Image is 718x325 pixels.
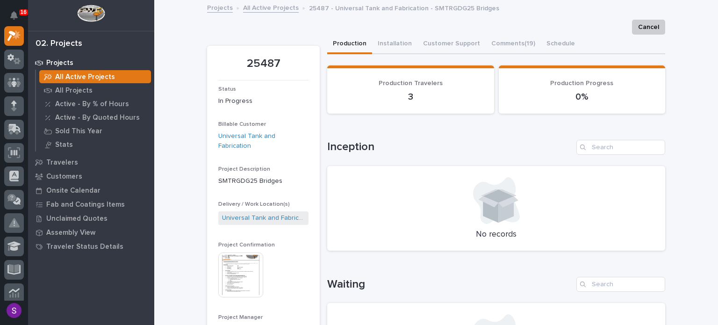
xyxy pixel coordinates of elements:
[379,80,443,87] span: Production Travelers
[36,84,154,97] a: All Projects
[417,35,486,54] button: Customer Support
[28,197,154,211] a: Fab and Coatings Items
[4,6,24,25] button: Notifications
[55,73,115,81] p: All Active Projects
[36,138,154,151] a: Stats
[338,91,483,102] p: 3
[28,155,154,169] a: Travelers
[36,124,154,137] a: Sold This Year
[576,140,665,155] input: Search
[55,114,140,122] p: Active - By Quoted Hours
[46,59,73,67] p: Projects
[510,91,654,102] p: 0%
[46,159,78,167] p: Travelers
[36,97,154,110] a: Active - By % of Hours
[36,70,154,83] a: All Active Projects
[218,57,309,71] p: 25487
[28,169,154,183] a: Customers
[46,173,82,181] p: Customers
[327,35,372,54] button: Production
[55,87,93,95] p: All Projects
[55,100,129,108] p: Active - By % of Hours
[243,2,299,13] a: All Active Projects
[218,202,290,207] span: Delivery / Work Location(s)
[218,131,309,151] a: Universal Tank and Fabrication
[327,278,573,291] h1: Waiting
[28,56,154,70] a: Projects
[21,9,27,15] p: 16
[338,230,654,240] p: No records
[632,20,665,35] button: Cancel
[218,122,266,127] span: Billable Customer
[207,2,233,13] a: Projects
[46,201,125,209] p: Fab and Coatings Items
[28,225,154,239] a: Assembly View
[4,301,24,320] button: users-avatar
[218,242,275,248] span: Project Confirmation
[222,213,305,223] a: Universal Tank and Fabrication Building Addition
[46,187,101,195] p: Onsite Calendar
[218,166,270,172] span: Project Description
[12,11,24,26] div: Notifications16
[218,87,236,92] span: Status
[36,39,82,49] div: 02. Projects
[36,111,154,124] a: Active - By Quoted Hours
[46,215,108,223] p: Unclaimed Quotes
[486,35,541,54] button: Comments (19)
[372,35,417,54] button: Installation
[541,35,581,54] button: Schedule
[218,176,309,186] p: SMTRGDG25 Bridges
[77,5,105,22] img: Workspace Logo
[550,80,613,87] span: Production Progress
[46,229,95,237] p: Assembly View
[576,277,665,292] input: Search
[218,96,309,106] p: In Progress
[55,127,102,136] p: Sold This Year
[28,211,154,225] a: Unclaimed Quotes
[638,22,659,33] span: Cancel
[218,315,263,320] span: Project Manager
[309,2,499,13] p: 25487 - Universal Tank and Fabrication - SMTRGDG25 Bridges
[327,140,573,154] h1: Inception
[46,243,123,251] p: Traveler Status Details
[28,183,154,197] a: Onsite Calendar
[55,141,73,149] p: Stats
[28,239,154,253] a: Traveler Status Details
